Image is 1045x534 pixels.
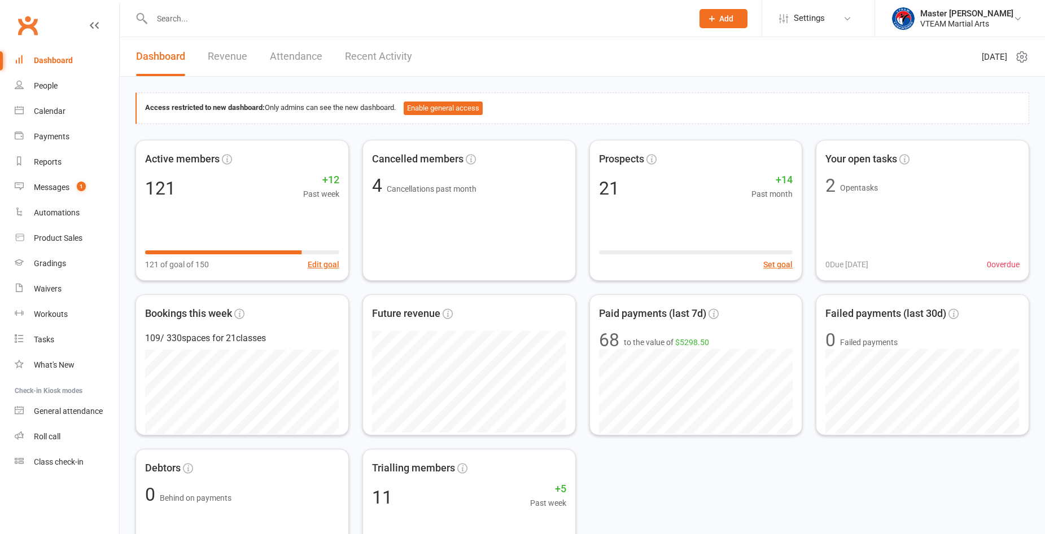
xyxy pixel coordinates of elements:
[987,258,1020,271] span: 0 overdue
[15,449,119,475] a: Class kiosk mode
[599,306,706,322] span: Paid payments (last 7d)
[308,258,339,271] button: Edit goal
[145,101,1020,115] div: Only admins can see the new dashboard.
[15,149,119,175] a: Reports
[15,48,119,73] a: Dashboard
[160,493,231,502] span: Behind on payments
[270,37,322,76] a: Attendance
[763,258,793,271] button: Set goal
[387,184,476,193] span: Cancellations past month
[145,331,339,346] div: 109 / 330 spaces for 21 classes
[34,132,69,141] div: Payments
[920,8,1013,19] div: Master [PERSON_NAME]
[34,157,62,166] div: Reports
[136,37,185,76] a: Dashboard
[34,233,82,242] div: Product Sales
[34,183,69,192] div: Messages
[145,103,265,112] strong: Access restricted to new dashboard:
[15,276,119,302] a: Waivers
[145,460,181,476] span: Debtors
[892,7,915,30] img: thumb_image1628552580.png
[145,306,232,322] span: Bookings this week
[825,176,836,195] div: 2
[825,306,946,322] span: Failed payments (last 30d)
[751,188,793,200] span: Past month
[372,306,440,322] span: Future revenue
[15,200,119,226] a: Automations
[34,310,68,319] div: Workouts
[840,183,878,192] span: Open tasks
[77,182,86,191] span: 1
[15,424,119,449] a: Roll call
[15,175,119,200] a: Messages 1
[145,179,176,197] div: 121
[982,50,1007,64] span: [DATE]
[825,151,897,167] span: Your open tasks
[15,327,119,352] a: Tasks
[719,14,733,23] span: Add
[372,175,387,196] span: 4
[15,251,119,276] a: Gradings
[34,56,73,65] div: Dashboard
[208,37,247,76] a: Revenue
[15,124,119,149] a: Payments
[34,407,103,416] div: General attendance
[404,101,483,115] button: Enable general access
[599,331,619,349] div: 68
[372,460,455,476] span: Trialling members
[599,179,619,197] div: 21
[303,188,339,200] span: Past week
[699,9,747,28] button: Add
[145,484,160,505] span: 0
[34,432,60,441] div: Roll call
[34,208,80,217] div: Automations
[840,336,898,348] span: Failed payments
[675,338,709,347] span: $5298.50
[34,335,54,344] div: Tasks
[530,497,566,509] span: Past week
[624,336,709,348] span: to the value of
[34,284,62,293] div: Waivers
[34,81,58,90] div: People
[15,399,119,424] a: General attendance kiosk mode
[34,360,75,369] div: What's New
[15,99,119,124] a: Calendar
[599,151,644,167] span: Prospects
[825,331,836,349] div: 0
[34,107,65,116] div: Calendar
[148,11,685,27] input: Search...
[15,226,119,251] a: Product Sales
[345,37,412,76] a: Recent Activity
[14,11,42,39] a: Clubworx
[751,172,793,188] span: +14
[15,352,119,378] a: What's New
[15,73,119,99] a: People
[145,151,220,167] span: Active members
[794,6,825,31] span: Settings
[372,488,392,506] div: 11
[303,172,339,188] span: +12
[530,481,566,497] span: +5
[15,302,119,327] a: Workouts
[920,19,1013,29] div: VTEAM Martial Arts
[34,457,84,466] div: Class check-in
[145,258,209,271] span: 121 of goal of 150
[372,151,464,167] span: Cancelled members
[34,259,66,268] div: Gradings
[825,258,868,271] span: 0 Due [DATE]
